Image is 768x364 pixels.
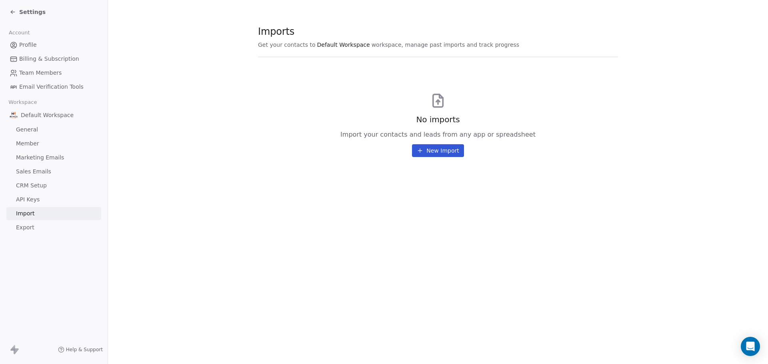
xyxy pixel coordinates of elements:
[6,123,101,136] a: General
[372,41,519,49] span: workspace, manage past imports and track progress
[16,153,64,162] span: Marketing Emails
[16,223,34,232] span: Export
[16,139,39,148] span: Member
[6,151,101,164] a: Marketing Emails
[58,346,103,353] a: Help & Support
[6,38,101,52] a: Profile
[6,207,101,220] a: Import
[258,26,519,38] span: Imports
[340,130,536,139] span: Import your contacts and leads from any app or spreadsheet
[6,66,101,80] a: Team Members
[416,114,460,125] span: No imports
[16,195,40,204] span: API Keys
[258,41,316,49] span: Get your contacts to
[66,346,103,353] span: Help & Support
[19,8,46,16] span: Settings
[21,111,74,119] span: Default Workspace
[16,167,51,176] span: Sales Emails
[317,41,370,49] span: Default Workspace
[5,96,40,108] span: Workspace
[741,337,760,356] div: Open Intercom Messenger
[412,144,464,157] button: New Import
[6,221,101,234] a: Export
[19,55,79,63] span: Billing & Subscription
[6,179,101,192] a: CRM Setup
[6,52,101,66] a: Billing & Subscription
[6,165,101,178] a: Sales Emails
[6,193,101,206] a: API Keys
[16,125,38,134] span: General
[10,8,46,16] a: Settings
[16,209,34,218] span: Import
[6,80,101,93] a: Email Verification Tools
[5,27,33,39] span: Account
[6,137,101,150] a: Member
[19,69,62,77] span: Team Members
[16,181,47,190] span: CRM Setup
[19,41,37,49] span: Profile
[19,83,84,91] span: Email Verification Tools
[10,111,18,119] img: logo-01.png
